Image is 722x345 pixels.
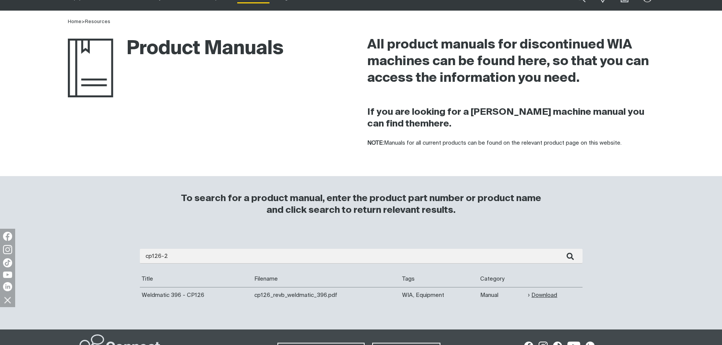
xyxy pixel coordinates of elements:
a: here. [429,119,451,128]
img: hide socials [1,293,14,306]
th: Filename [252,271,400,287]
h3: To search for a product manual, enter the product part number or product name and click search to... [178,193,545,216]
th: Tags [400,271,478,287]
img: TikTok [3,258,12,267]
strong: NOTE: [367,140,384,146]
td: Manual [478,287,526,303]
img: Facebook [3,232,12,241]
a: Resources [85,19,110,24]
th: Title [140,271,253,287]
th: Category [478,271,526,287]
td: Weldmatic 396 - CP126 [140,287,253,303]
p: Manuals for all current products can be found on the relevant product page on this website. [367,139,655,148]
strong: If you are looking for a [PERSON_NAME] machine manual you can find them [367,108,644,128]
img: LinkedIn [3,282,12,291]
td: cp126_revb_weldmatic_396.pdf [252,287,400,303]
span: > [81,19,85,24]
h1: Product Manuals [68,37,283,61]
h2: All product manuals for discontinued WIA machines can be found here, so that you can access the i... [367,37,655,87]
a: Home [68,19,81,24]
input: Enter search... [140,249,583,264]
img: YouTube [3,272,12,278]
a: Download [528,291,557,300]
td: WIA, Equipment [400,287,478,303]
img: Instagram [3,245,12,254]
